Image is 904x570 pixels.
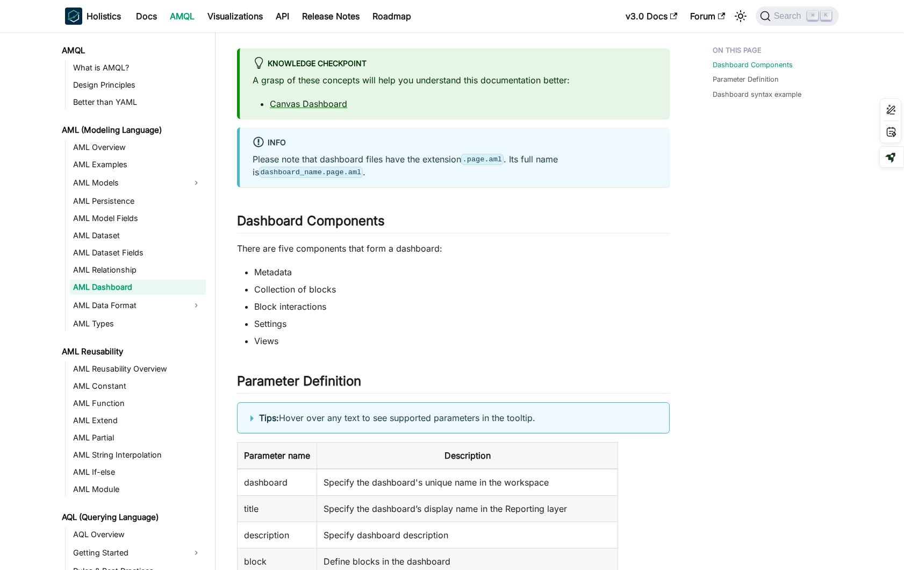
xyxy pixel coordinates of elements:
[130,8,163,25] a: Docs
[317,522,618,548] td: Specify dashboard description
[296,8,366,25] a: Release Notes
[70,396,206,411] a: AML Function
[70,297,186,314] a: AML Data Format
[59,123,206,138] a: AML (Modeling Language)
[70,245,206,260] a: AML Dataset Fields
[317,442,618,469] th: Description
[269,8,296,25] a: API
[270,98,347,109] a: Canvas Dashboard
[756,6,839,26] button: Search (Command+K)
[317,469,618,496] td: Specify the dashboard's unique name in the workspace
[238,442,317,469] th: Parameter name
[253,74,657,87] p: A grasp of these concepts will help you understand this documentation better:
[713,60,793,70] a: Dashboard Components
[771,11,808,21] span: Search
[70,465,206,480] a: AML If-else
[70,140,206,155] a: AML Overview
[70,228,206,243] a: AML Dataset
[59,344,206,359] a: AML Reusability
[201,8,269,25] a: Visualizations
[461,154,504,165] code: .page.aml
[713,74,779,84] a: Parameter Definition
[259,412,279,423] b: Tips:
[70,361,206,376] a: AML Reusability Overview
[250,411,656,424] summary: Tips:Hover over any text to see supported parameters in the tooltip.
[70,280,206,295] a: AML Dashboard
[238,469,317,496] td: dashboard
[238,522,317,548] td: description
[237,213,670,233] h2: Dashboard Components
[54,32,216,570] nav: Docs sidebar
[237,242,670,255] p: There are five components that form a dashboard:
[65,8,121,25] a: HolisticsHolistics
[70,527,206,542] a: AQL Overview
[163,8,201,25] a: AMQL
[70,413,206,428] a: AML Extend
[253,57,657,71] div: Knowledge Checkpoint
[186,544,206,561] button: Expand sidebar category 'Getting Started'
[70,447,206,462] a: AML String Interpolation
[70,430,206,445] a: AML Partial
[366,8,418,25] a: Roadmap
[732,8,749,25] button: Switch between dark and light mode (currently light mode)
[70,95,206,110] a: Better than YAML
[70,482,206,497] a: AML Module
[253,136,657,150] div: info
[70,316,206,331] a: AML Types
[254,317,670,330] li: Settings
[684,8,731,25] a: Forum
[713,89,801,99] a: Dashboard syntax example
[70,262,206,277] a: AML Relationship
[70,379,206,394] a: AML Constant
[186,174,206,191] button: Expand sidebar category 'AML Models'
[259,167,363,177] code: dashboard_name.page.aml
[70,211,206,226] a: AML Model Fields
[254,266,670,279] li: Metadata
[254,283,670,296] li: Collection of blocks
[70,194,206,209] a: AML Persistence
[70,77,206,92] a: Design Principles
[65,8,82,25] img: Holistics
[237,373,670,394] h2: Parameter Definition
[807,11,818,20] kbd: ⌘
[59,43,206,58] a: AMQL
[70,174,186,191] a: AML Models
[59,510,206,525] a: AQL (Querying Language)
[70,157,206,172] a: AML Examples
[253,153,657,179] p: Please note that dashboard files have the extension . Its full name is .
[70,544,186,561] a: Getting Started
[821,11,831,20] kbd: K
[238,495,317,522] td: title
[87,10,121,23] b: Holistics
[254,300,670,313] li: Block interactions
[619,8,684,25] a: v3.0 Docs
[186,297,206,314] button: Expand sidebar category 'AML Data Format'
[317,495,618,522] td: Specify the dashboard’s display name in the Reporting layer
[70,60,206,75] a: What is AMQL?
[254,334,670,347] li: Views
